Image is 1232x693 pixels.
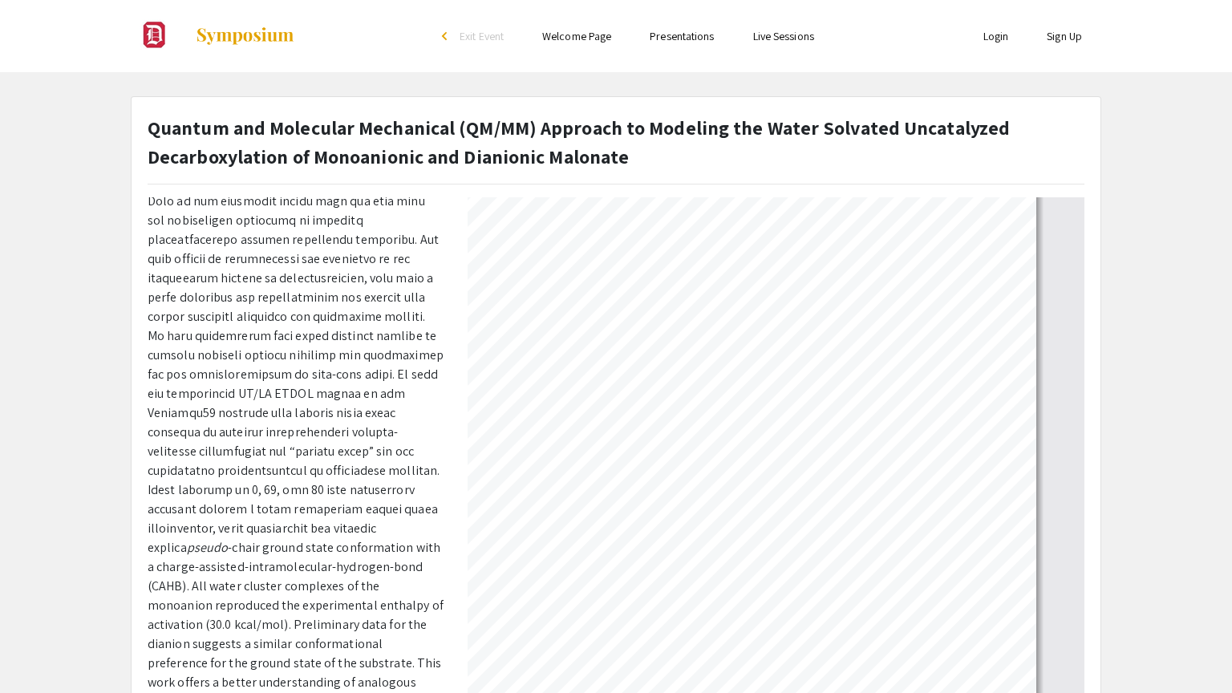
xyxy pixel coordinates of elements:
iframe: Chat [12,621,68,681]
a: Welcome Page [542,29,611,43]
a: Sign Up [1047,29,1082,43]
strong: Quantum and Molecular Mechanical (QM/MM) Approach to Modeling the Water Solvated Uncatalyzed Deca... [148,115,1010,169]
a: Live Sessions [753,29,814,43]
a: Presentations [650,29,714,43]
a: Login [983,29,1009,43]
img: Symposium by ForagerOne [195,26,295,46]
div: arrow_back_ios [442,31,452,41]
img: Undergraduate Research & Scholarship Symposium [131,16,179,56]
em: pseudo­ [187,539,229,556]
span: Exit Event [460,29,504,43]
a: Undergraduate Research & Scholarship Symposium [131,16,295,56]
